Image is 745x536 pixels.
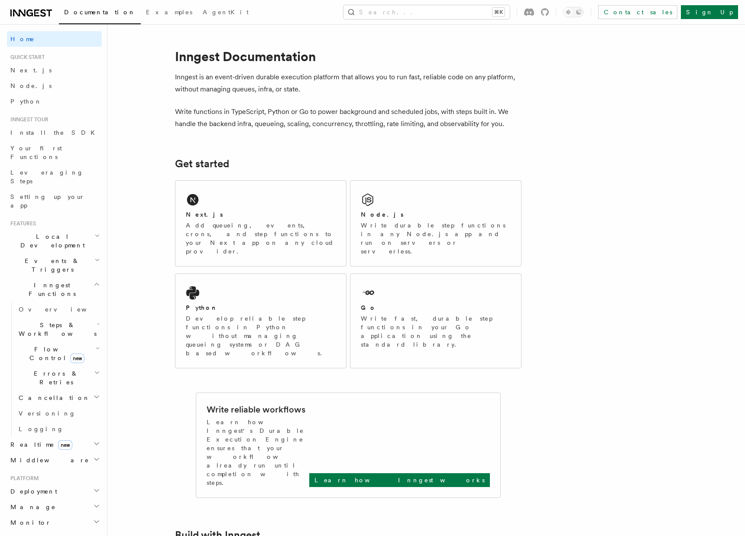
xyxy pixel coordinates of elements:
[7,253,102,277] button: Events & Triggers
[7,302,102,437] div: Inngest Functions
[7,281,94,298] span: Inngest Functions
[7,62,102,78] a: Next.js
[15,302,102,317] a: Overview
[350,180,521,266] a: Node.jsWrite durable step functions in any Node.js app and run on servers or serverless.
[15,369,94,387] span: Errors & Retries
[7,229,102,253] button: Local Development
[64,9,136,16] span: Documentation
[58,440,72,450] span: new
[15,393,90,402] span: Cancellation
[186,221,336,256] p: Add queueing, events, crons, and step functions to your Next app on any cloud provider.
[7,452,102,468] button: Middleware
[361,210,404,219] h2: Node.js
[175,49,521,64] h1: Inngest Documentation
[7,518,51,527] span: Monitor
[314,476,485,484] p: Learn how Inngest works
[7,116,49,123] span: Inngest tour
[15,406,102,421] a: Versioning
[15,317,102,341] button: Steps & Workflows
[186,210,223,219] h2: Next.js
[10,169,84,185] span: Leveraging Steps
[7,515,102,530] button: Monitor
[7,475,39,482] span: Platform
[10,82,52,89] span: Node.js
[7,257,94,274] span: Events & Triggers
[7,31,102,47] a: Home
[7,484,102,499] button: Deployment
[7,165,102,189] a: Leveraging Steps
[7,140,102,165] a: Your first Functions
[10,145,62,160] span: Your first Functions
[19,426,64,432] span: Logging
[15,390,102,406] button: Cancellation
[146,9,192,16] span: Examples
[15,366,102,390] button: Errors & Retries
[175,273,347,368] a: PythonDevelop reliable step functions in Python without managing queueing systems or DAG based wo...
[7,78,102,94] a: Node.js
[175,71,521,95] p: Inngest is an event-driven durable execution platform that allows you to run fast, reliable code ...
[7,487,57,496] span: Deployment
[7,232,94,250] span: Local Development
[7,437,102,452] button: Realtimenew
[7,54,45,61] span: Quick start
[7,125,102,140] a: Install the SDK
[186,303,218,312] h2: Python
[19,306,108,313] span: Overview
[70,354,84,363] span: new
[361,303,376,312] h2: Go
[10,67,52,74] span: Next.js
[15,345,95,362] span: Flow Control
[175,106,521,130] p: Write functions in TypeScript, Python or Go to power background and scheduled jobs, with steps bu...
[7,189,102,213] a: Setting up your app
[186,314,336,357] p: Develop reliable step functions in Python without managing queueing systems or DAG based workflows.
[10,129,100,136] span: Install the SDK
[7,220,36,227] span: Features
[59,3,141,24] a: Documentation
[7,499,102,515] button: Manage
[19,410,76,417] span: Versioning
[343,5,510,19] button: Search...⌘K
[10,193,85,209] span: Setting up your app
[7,503,56,511] span: Manage
[681,5,738,19] a: Sign Up
[7,440,72,449] span: Realtime
[15,421,102,437] a: Logging
[7,277,102,302] button: Inngest Functions
[492,8,505,16] kbd: ⌘K
[175,180,347,266] a: Next.jsAdd queueing, events, crons, and step functions to your Next app on any cloud provider.
[309,473,490,487] a: Learn how Inngest works
[203,9,249,16] span: AgentKit
[7,456,89,465] span: Middleware
[15,321,97,338] span: Steps & Workflows
[175,158,229,170] a: Get started
[10,35,35,43] span: Home
[350,273,521,368] a: GoWrite fast, durable step functions in your Go application using the standard library.
[361,314,511,349] p: Write fast, durable step functions in your Go application using the standard library.
[563,7,584,17] button: Toggle dark mode
[15,341,102,366] button: Flow Controlnew
[598,5,677,19] a: Contact sales
[361,221,511,256] p: Write durable step functions in any Node.js app and run on servers or serverless.
[10,98,42,105] span: Python
[7,94,102,109] a: Python
[207,418,309,487] p: Learn how Inngest's Durable Execution Engine ensures that your workflow already run until complet...
[207,403,305,416] h2: Write reliable workflows
[141,3,198,23] a: Examples
[198,3,254,23] a: AgentKit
